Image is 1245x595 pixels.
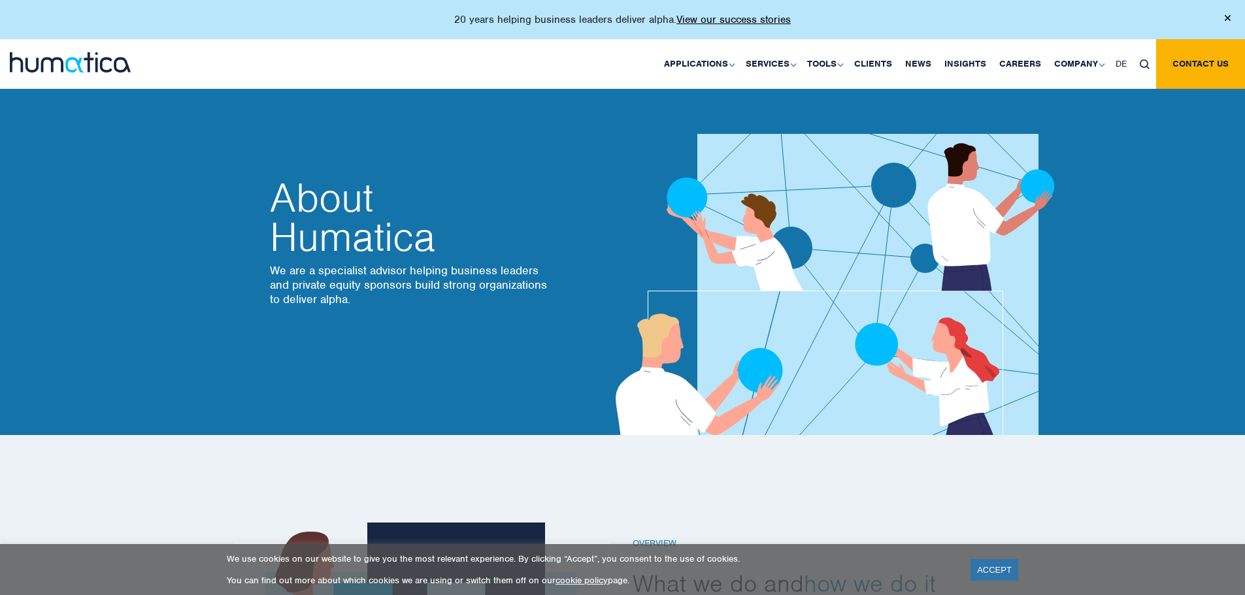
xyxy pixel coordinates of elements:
[657,39,739,89] a: Applications
[739,39,801,89] a: Services
[270,178,551,217] span: About
[938,39,993,89] a: Insights
[1109,39,1133,89] a: DE
[227,553,954,564] p: We use cookies on our website to give you the most relevant experience. By clicking “Accept”, you...
[227,575,954,586] p: You can find out more about which cookies we are using or switch them off on our page.
[270,263,551,306] p: We are a specialist advisor helping business leaders and private equity sponsors build strong org...
[10,52,131,72] img: logo
[899,39,938,89] a: News
[633,538,986,549] h6: Overview
[676,13,791,26] a: View our success stories
[270,178,551,257] h2: Humatica
[577,58,1091,435] img: about_banner1
[1140,59,1150,69] img: search_icon
[801,39,848,89] a: Tools
[848,39,899,89] a: Clients
[1156,39,1245,89] a: Contact us
[993,39,1048,89] a: Careers
[454,13,791,26] p: 20 years helping business leaders deliver alpha.
[1116,58,1127,69] span: DE
[971,559,1018,581] a: ACCEPT
[1048,39,1109,89] a: Company
[556,575,608,586] a: cookie policy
